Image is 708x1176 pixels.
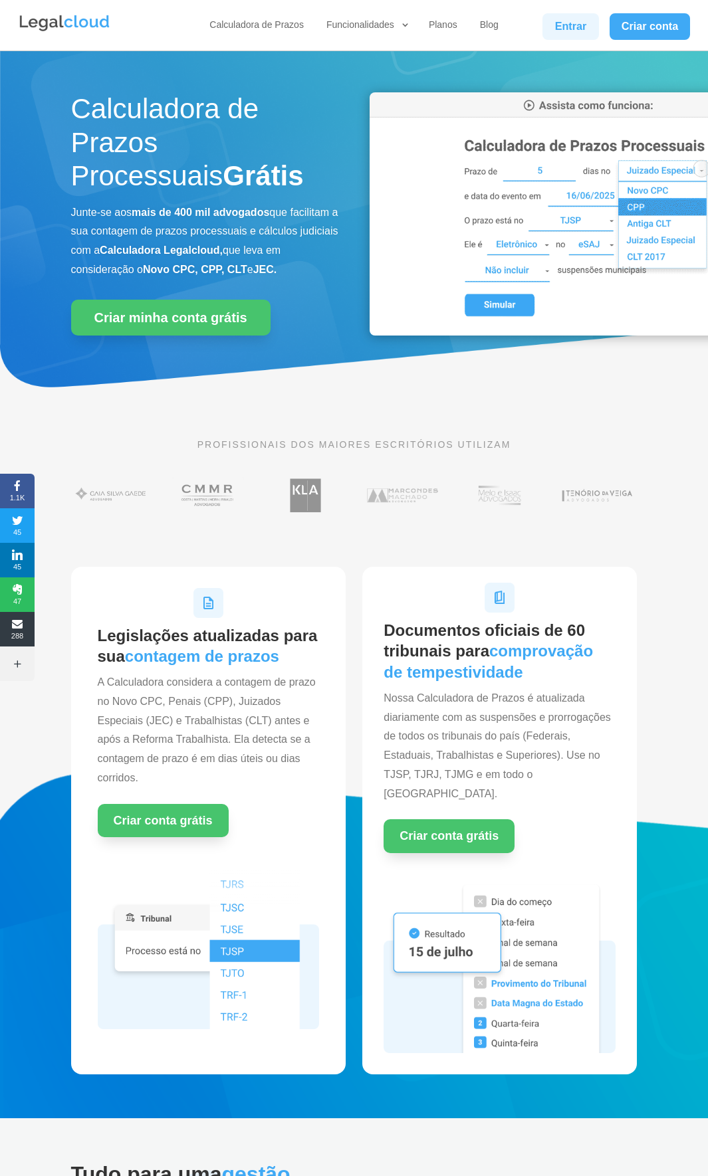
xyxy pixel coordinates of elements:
b: JEC. [253,264,277,275]
a: Calculadora de Prazos [205,19,308,36]
img: Legalcloud Logo [18,13,111,33]
b: Novo CPC, CPP, CLT [143,264,247,275]
b: Calculadora Legalcloud, [100,245,223,256]
a: Funcionalidades [322,19,410,36]
a: Entrar [542,13,598,40]
a: Criar conta [610,13,691,40]
h1: Calculadora de Prazos Processuais [71,92,339,199]
a: Logo da Legalcloud [18,24,111,35]
img: Profissionais do escritório Melo e Isaac Advogados utilizam a Legalcloud [459,473,540,518]
img: Tribunais na Calculadora de Prazos [98,857,319,1029]
span: Nossa Calculadora de Prazos é atualizada diariamente com as suspensões e prorrogações de todos os... [384,692,611,799]
img: Marcondes Machado Advogados utilizam a Legalcloud [362,473,443,518]
b: mais de 400 mil advogados [132,207,269,218]
a: Criar minha conta grátis [71,300,271,336]
p: PROFISSIONAIS DOS MAIORES ESCRITÓRIOS UTILIZAM [71,437,638,452]
img: Resultado de uma simulação na Calculadora de Prazos Processuais [384,873,616,1053]
strong: Grátis [223,160,303,191]
a: Blog [476,19,503,36]
span: A Calculadora considera a contagem de prazo no Novo CPC, Penais (CPP), Juizados Especiais (JEC) e... [98,676,316,783]
span: comprovação de tempestividade [384,642,593,680]
a: Planos [425,19,461,36]
img: Ícone Legislações [193,588,223,618]
h2: Documentos oficiais de 60 tribunais para [384,620,616,689]
img: Tenório da Veiga Advogados [557,473,638,518]
a: Criar conta grátis [384,819,515,853]
img: Koury Lopes Advogados [265,473,346,518]
span: contagem de prazos [125,647,279,665]
img: Costa Martins Meira Rinaldi Advogados [168,473,249,518]
p: Junte-se aos que facilitam a sua contagem de prazos processuais e cálculos judiciais com a que le... [71,203,339,280]
h2: Legislações atualizadas para sua [98,625,319,673]
img: Ícone Documentos para Tempestividade [485,583,515,613]
img: Gaia Silva Gaede Advogados Associados [71,473,152,518]
a: Criar conta grátis [98,804,229,838]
